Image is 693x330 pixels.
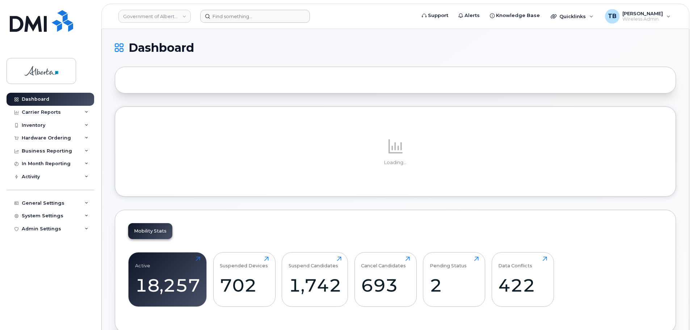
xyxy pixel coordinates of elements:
[361,275,410,296] div: 693
[498,256,547,303] a: Data Conflicts422
[289,275,341,296] div: 1,742
[135,256,200,303] a: Active18,257
[498,275,547,296] div: 422
[135,275,200,296] div: 18,257
[430,256,467,268] div: Pending Status
[498,256,532,268] div: Data Conflicts
[361,256,406,268] div: Cancel Candidates
[430,256,479,303] a: Pending Status2
[220,256,268,268] div: Suspended Devices
[220,256,269,303] a: Suspended Devices702
[430,275,479,296] div: 2
[220,275,269,296] div: 702
[135,256,150,268] div: Active
[128,159,663,166] p: Loading...
[361,256,410,303] a: Cancel Candidates693
[289,256,341,303] a: Suspend Candidates1,742
[289,256,338,268] div: Suspend Candidates
[129,42,194,53] span: Dashboard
